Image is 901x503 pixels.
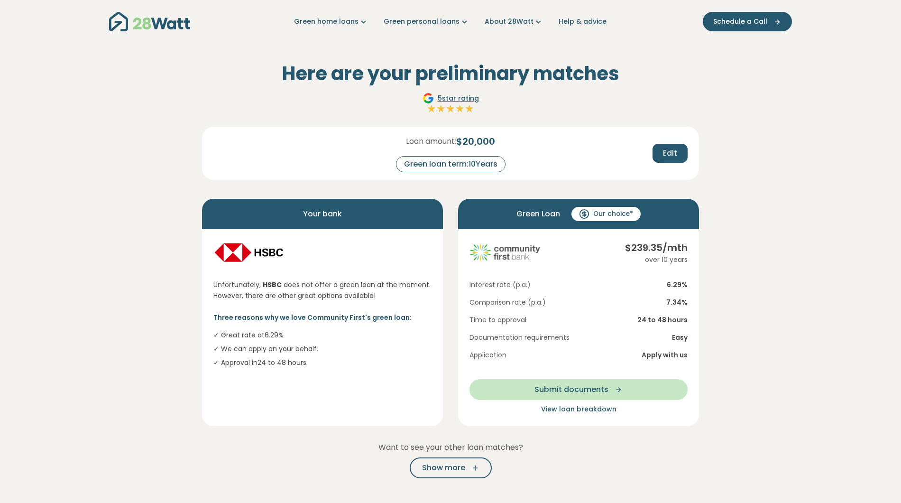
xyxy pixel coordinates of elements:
[421,93,480,115] a: Google5star ratingFull starFull starFull starFull starFull star
[485,17,543,27] a: About 28Watt
[642,350,688,360] span: Apply with us
[427,104,436,113] img: Full star
[713,17,767,27] span: Schedule a Call
[109,9,792,34] nav: Main navigation
[446,104,455,113] img: Full star
[406,136,456,147] span: Loan amount:
[625,255,688,265] div: over 10 years
[469,350,506,360] span: Application
[469,333,570,343] span: Documentation requirements
[456,134,495,149] span: $ 20,000
[396,156,506,172] div: Green loan term: 10 Years
[469,280,531,290] span: Interest rate (p.a.)
[469,404,688,415] button: View loan breakdown
[109,12,190,31] img: 28Watt
[666,298,688,307] span: 7.34 %
[438,93,479,103] span: 5 star rating
[422,462,465,474] span: Show more
[653,144,688,163] button: Edit
[593,209,633,219] span: Our choice*
[384,17,469,27] a: Green personal loans
[663,148,677,159] span: Edit
[516,206,560,222] span: Green Loan
[410,457,492,478] button: Show more
[469,315,526,325] span: Time to approval
[213,358,432,368] li: ✓ Approval in 24 to 48 hours .
[455,104,465,113] img: Full star
[202,62,699,85] h2: Here are your preliminary matches
[436,104,446,113] img: Full star
[202,441,699,454] p: Want to see your other loan matches?
[263,280,282,289] strong: HSBC
[534,384,608,395] span: Submit documents
[637,315,688,325] span: 24 to 48 hours
[213,330,432,340] li: ✓ Great rate at 6.29 %
[294,17,368,27] a: Green home loans
[559,17,607,27] a: Help & advice
[213,279,432,301] p: Unfortunately, does not offer a green loan at the moment. However, there are other great options ...
[469,379,688,400] button: Submit documents
[213,312,432,323] p: Three reasons why we love Community First's green loan:
[423,93,434,104] img: Google
[703,12,792,31] button: Schedule a Call
[469,298,546,307] span: Comparison rate (p.a.)
[625,241,688,255] div: $ 239.35 /mth
[541,404,616,414] span: View loan breakdown
[303,206,342,222] span: Your bank
[672,333,688,343] span: Easy
[469,241,541,264] img: community-first logo
[465,104,474,113] img: Full star
[667,280,688,290] span: 6.29 %
[213,241,285,264] img: HSBC logo
[213,344,432,354] li: ✓ We can apply on your behalf.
